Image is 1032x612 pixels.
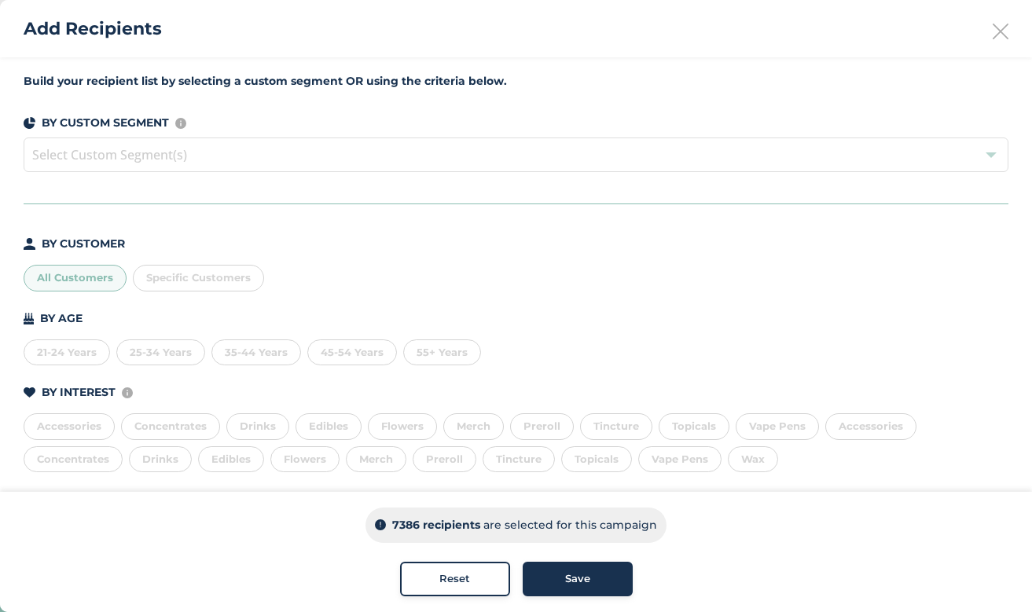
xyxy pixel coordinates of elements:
img: icon-person-dark-ced50e5f.svg [24,238,35,250]
img: icon-info-dark-48f6c5f3.svg [375,520,386,531]
div: 45-54 Years [307,339,397,366]
div: Merch [443,413,504,440]
div: Merch [346,446,406,473]
button: Reset [400,562,510,596]
img: icon-info-236977d2.svg [175,118,186,129]
div: Flowers [368,413,437,440]
img: icon-info-236977d2.svg [122,387,133,398]
div: Tincture [580,413,652,440]
p: BY TIME [42,491,88,508]
div: Concentrates [24,446,123,473]
p: BY CUSTOM SEGMENT [42,115,169,131]
div: 55+ Years [403,339,481,366]
div: All Customers [24,265,127,291]
div: Vape Pens [736,413,819,440]
p: BY CUSTOMER [42,236,125,252]
img: icon-segments-dark-074adb27.svg [24,117,35,129]
div: 35-44 Years [211,339,301,366]
div: Drinks [129,446,192,473]
p: BY AGE [40,310,83,327]
div: Flowers [270,446,340,473]
img: icon-cake-93b2a7b5.svg [24,313,34,324]
p: are selected for this campaign [483,517,657,533]
div: Preroll [510,413,574,440]
p: 7386 recipients [392,517,480,533]
div: Accessories [825,413,916,440]
div: Tincture [483,446,555,473]
div: Accessories [24,413,115,440]
span: Save [565,571,590,587]
div: Topicals [659,413,729,440]
img: icon-heart-dark-29e6356f.svg [24,387,35,398]
p: BY INTEREST [42,384,116,401]
div: Edibles [198,446,264,473]
div: Drinks [226,413,289,440]
div: Wax [728,446,778,473]
div: 21-24 Years [24,339,110,366]
div: Preroll [413,446,476,473]
div: Edibles [296,413,362,440]
div: Vape Pens [638,446,722,473]
label: Build your recipient list by selecting a custom segment OR using the criteria below. [24,73,1008,90]
div: Concentrates [121,413,220,440]
span: Reset [439,571,470,587]
span: Specific Customers [146,271,251,284]
div: 25-34 Years [116,339,205,366]
h2: Add Recipients [24,16,162,42]
div: Topicals [561,446,632,473]
button: Save [523,562,633,596]
iframe: Chat Widget [953,537,1032,612]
